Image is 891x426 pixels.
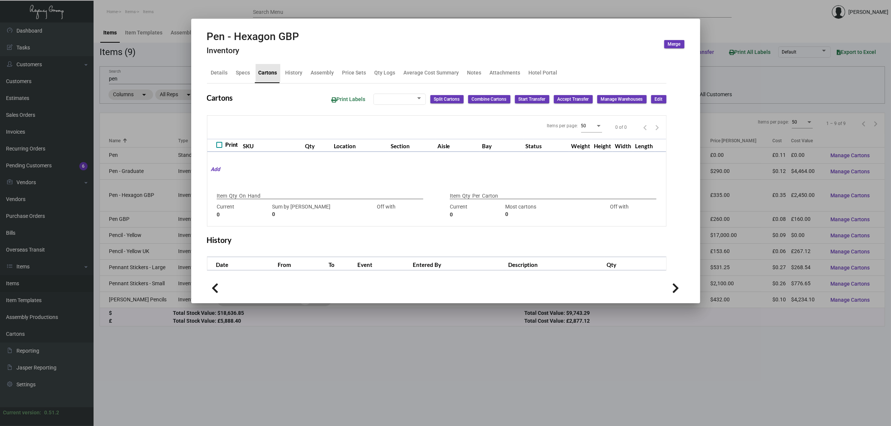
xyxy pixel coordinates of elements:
mat-hint: Add [207,165,220,173]
div: 0 of 0 [616,124,627,131]
th: Weight [569,139,592,152]
span: Print Labels [332,96,366,102]
th: Section [389,139,436,152]
span: Edit [655,96,663,103]
div: Hotel Portal [529,69,558,77]
p: Qty [229,192,237,200]
div: Qty Logs [375,69,396,77]
span: Manage Warehouses [601,96,643,103]
th: Entered By [411,257,506,270]
th: Qty [605,257,666,270]
button: Manage Warehouses [597,95,647,103]
th: To [327,257,356,270]
p: Hand [248,192,260,200]
th: Qty [303,139,332,152]
th: Width [613,139,633,152]
h4: Inventory [207,46,299,55]
button: Next page [651,121,663,133]
div: Specs [236,69,250,77]
button: Combine Cartons [468,95,510,103]
span: Combine Cartons [472,96,507,103]
span: Start Transfer [519,96,546,103]
div: Off with [360,203,412,219]
div: Assembly [311,69,334,77]
div: 0.51.2 [44,409,59,417]
div: Notes [467,69,482,77]
div: Current [450,203,501,219]
span: Merge [668,41,681,48]
th: Status [524,139,570,152]
span: Split Cartons [434,96,460,103]
th: From [276,257,327,270]
button: Merge [664,40,684,48]
th: Height [592,139,613,152]
th: SKU [241,139,303,152]
p: Item [450,192,460,200]
span: Print [225,140,238,149]
h2: History [207,235,232,244]
span: 50 [581,123,586,128]
div: Current [217,203,268,219]
div: Price Sets [342,69,366,77]
mat-select: Items per page: [581,123,602,129]
div: History [286,69,303,77]
div: Most cartons [505,203,590,219]
th: Aisle [436,139,480,152]
div: Sum by [PERSON_NAME] [272,203,357,219]
span: Accept Transfer [558,96,589,103]
button: Start Transfer [515,95,549,103]
div: Items per page: [547,122,578,129]
th: Description [506,257,605,270]
button: Edit [651,95,666,103]
p: Carton [482,192,498,200]
th: Length [633,139,655,152]
th: Bay [480,139,524,152]
button: Print Labels [326,92,372,106]
div: Current version: [3,409,41,417]
p: Item [217,192,227,200]
div: Attachments [490,69,521,77]
div: Off with [594,203,645,219]
p: On [239,192,246,200]
th: Location [332,139,389,152]
th: Event [356,257,411,270]
h2: Pen - Hexagon GBP [207,30,299,43]
div: Details [211,69,228,77]
th: Date [207,257,276,270]
div: Cartons [259,69,277,77]
p: Per [472,192,480,200]
button: Split Cartons [430,95,464,103]
h2: Cartons [207,93,233,102]
button: Previous page [639,121,651,133]
button: Accept Transfer [554,95,593,103]
p: Qty [462,192,470,200]
div: Average Cost Summary [404,69,459,77]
